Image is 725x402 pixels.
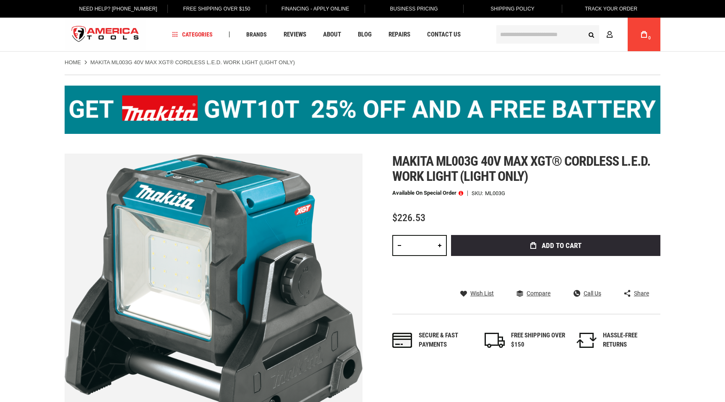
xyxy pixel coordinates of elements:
[583,26,599,42] button: Search
[246,31,267,37] span: Brands
[392,212,425,224] span: $226.53
[385,29,414,40] a: Repairs
[490,6,535,12] span: Shipping Policy
[485,191,505,196] div: ML003G
[423,29,464,40] a: Contact Us
[90,59,295,65] strong: MAKITA ML003G 40V MAX XGT® CORDLESS L.E.D. WORK LIGHT (LIGHT ONLY)
[584,290,601,296] span: Call Us
[511,331,566,349] div: FREE SHIPPING OVER $150
[542,242,582,249] span: Add to Cart
[576,333,597,348] img: returns
[65,19,146,50] img: America Tools
[323,31,341,38] span: About
[358,31,372,38] span: Blog
[172,31,213,37] span: Categories
[389,31,410,38] span: Repairs
[65,86,660,134] img: BOGO: Buy the Makita® XGT IMpact Wrench (GWT10T), get the BL4040 4ah Battery FREE!
[284,31,306,38] span: Reviews
[280,29,310,40] a: Reviews
[636,18,652,51] a: 0
[516,290,550,297] a: Compare
[243,29,271,40] a: Brands
[460,290,494,297] a: Wish List
[392,333,412,348] img: payments
[419,331,473,349] div: Secure & fast payments
[392,153,650,184] span: Makita ml003g 40v max xgt® cordless l.e.d. work light (light only)
[451,235,660,256] button: Add to Cart
[485,333,505,348] img: shipping
[65,19,146,50] a: store logo
[574,290,601,297] a: Call Us
[449,258,662,283] iframe: Secure express checkout frame
[169,29,216,40] a: Categories
[470,290,494,296] span: Wish List
[527,290,550,296] span: Compare
[427,31,461,38] span: Contact Us
[472,191,485,196] strong: SKU
[648,36,651,40] span: 0
[65,59,81,66] a: Home
[634,290,649,296] span: Share
[319,29,345,40] a: About
[354,29,376,40] a: Blog
[603,331,657,349] div: HASSLE-FREE RETURNS
[392,190,463,196] p: Available on Special Order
